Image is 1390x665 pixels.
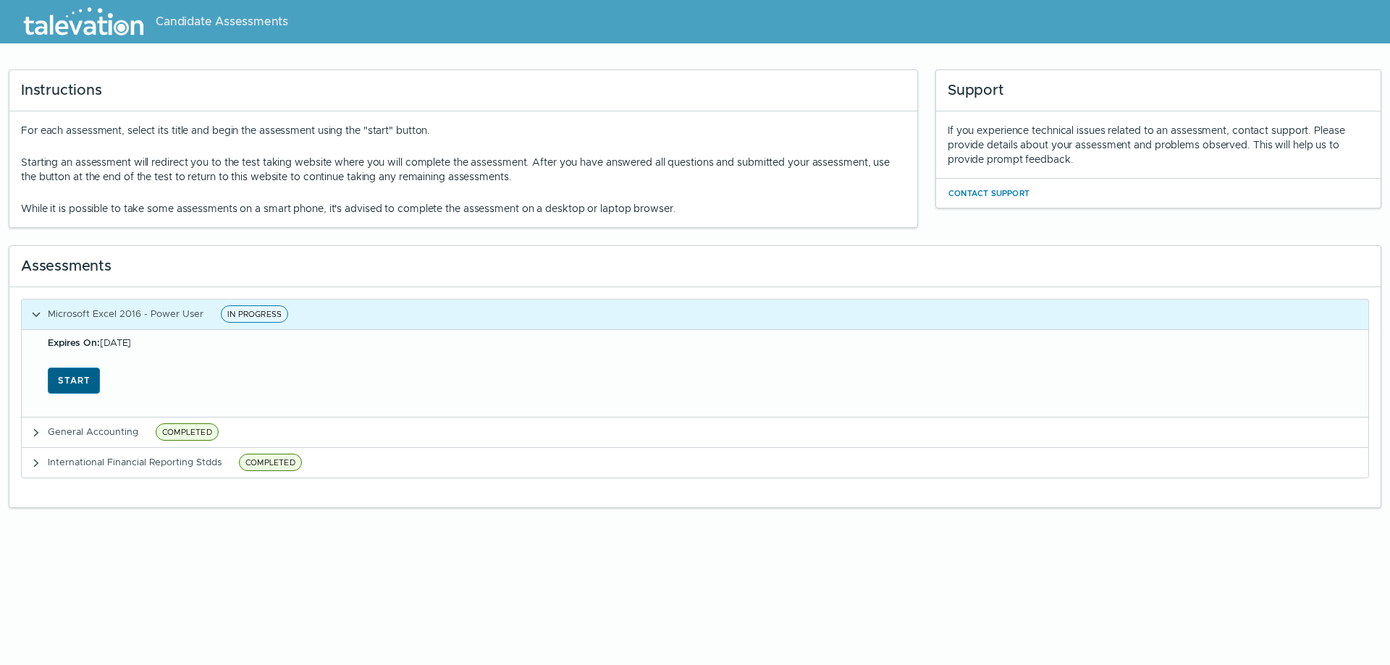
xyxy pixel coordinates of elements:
div: Instructions [9,70,917,111]
span: [DATE] [48,336,131,349]
button: International Financial Reporting StddsCOMPLETED [22,448,1368,478]
span: General Accounting [48,425,138,438]
div: Support [936,70,1381,111]
p: Starting an assessment will redirect you to the test taking website where you will complete the a... [21,155,906,184]
span: IN PROGRESS [221,305,288,323]
span: Microsoft Excel 2016 - Power User [48,308,203,320]
button: Microsoft Excel 2016 - Power UserIN PROGRESS [22,300,1368,329]
span: International Financial Reporting Stdds [48,456,222,468]
div: For each assessment, select its title and begin the assessment using the "start" button. [21,123,906,216]
div: Microsoft Excel 2016 - Power UserIN PROGRESS [21,329,1369,417]
button: General AccountingCOMPLETED [22,418,1368,447]
span: COMPLETED [239,454,302,471]
div: Assessments [9,246,1381,287]
span: Help [74,12,96,23]
button: Contact Support [948,185,1030,202]
img: Talevation_Logo_Transparent_white.png [17,4,150,40]
p: While it is possible to take some assessments on a smart phone, it's advised to complete the asse... [21,201,906,216]
div: If you experience technical issues related to an assessment, contact support. Please provide deta... [948,123,1369,166]
span: Candidate Assessments [156,13,288,30]
button: Start [48,368,100,394]
span: COMPLETED [156,423,219,441]
b: Expires On: [48,336,100,349]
